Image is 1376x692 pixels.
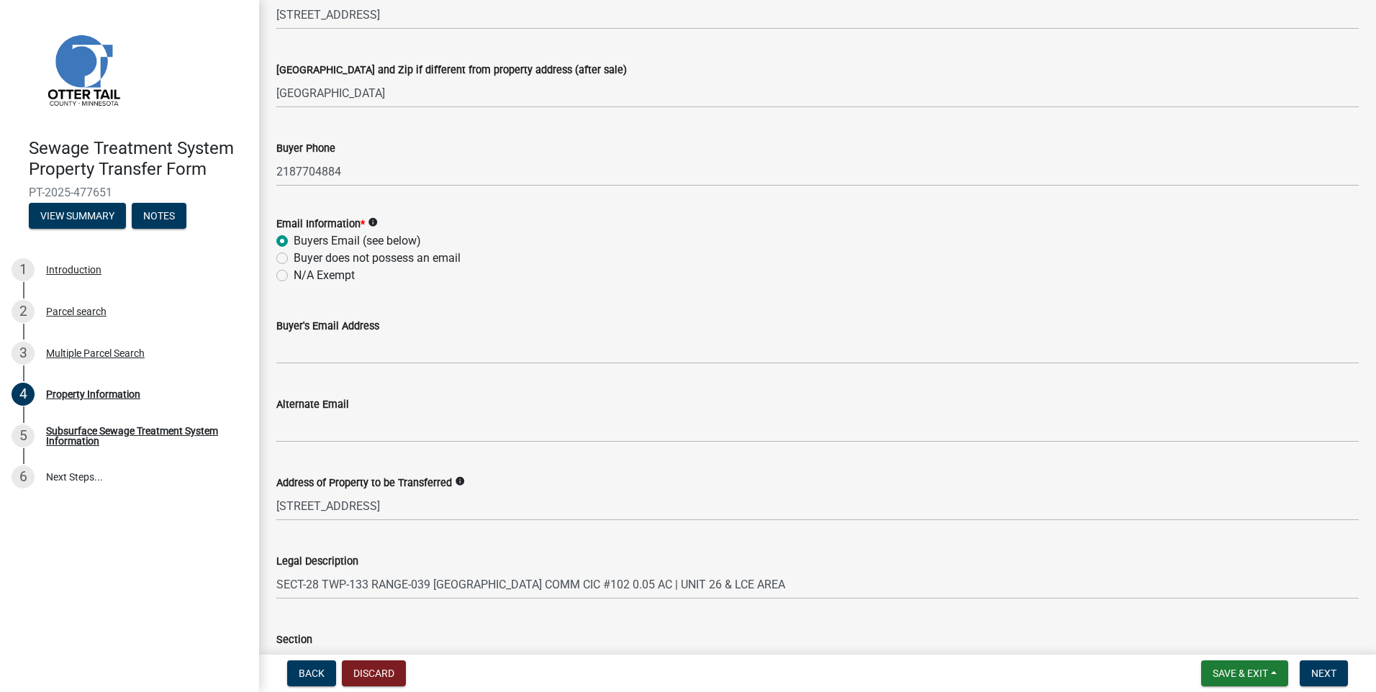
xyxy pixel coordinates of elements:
[1300,660,1348,686] button: Next
[276,219,365,229] label: Email Information
[12,342,35,365] div: 3
[46,348,145,358] div: Multiple Parcel Search
[299,668,325,679] span: Back
[276,322,379,332] label: Buyer's Email Address
[455,476,465,486] i: info
[46,306,107,317] div: Parcel search
[29,203,126,229] button: View Summary
[276,635,312,645] label: Section
[12,424,35,447] div: 5
[29,15,137,123] img: Otter Tail County, Minnesota
[1311,668,1336,679] span: Next
[46,426,236,446] div: Subsurface Sewage Treatment System Information
[276,144,335,154] label: Buyer Phone
[12,465,35,488] div: 6
[342,660,406,686] button: Discard
[1201,660,1288,686] button: Save & Exit
[287,660,336,686] button: Back
[46,265,101,275] div: Introduction
[12,383,35,406] div: 4
[294,267,355,284] label: N/A Exempt
[12,300,35,323] div: 2
[276,400,349,410] label: Alternate Email
[368,217,378,227] i: info
[276,65,627,76] label: [GEOGRAPHIC_DATA] and Zip if different from property address (after sale)
[29,211,126,222] wm-modal-confirm: Summary
[132,211,186,222] wm-modal-confirm: Notes
[46,389,140,399] div: Property Information
[294,232,421,250] label: Buyers Email (see below)
[294,250,461,267] label: Buyer does not possess an email
[29,138,248,180] h4: Sewage Treatment System Property Transfer Form
[12,258,35,281] div: 1
[29,186,230,199] span: PT-2025-477651
[276,557,358,567] label: Legal Description
[276,478,452,488] label: Address of Property to be Transferred
[132,203,186,229] button: Notes
[1213,668,1268,679] span: Save & Exit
